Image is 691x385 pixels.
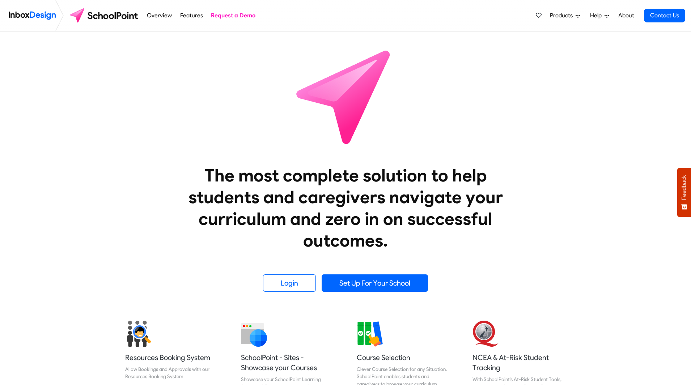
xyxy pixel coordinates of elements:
[472,352,566,373] h5: NCEA & At-Risk Student Tracking
[280,31,411,162] img: icon_schoolpoint.svg
[677,168,691,217] button: Feedback - Show survey
[472,321,499,347] img: 2022_01_13_icon_nzqa.svg
[67,7,143,24] img: schoolpoint logo
[263,274,316,292] a: Login
[174,164,517,251] heading: The most complete solution to help students and caregivers navigate your curriculum and zero in o...
[587,8,612,23] a: Help
[590,11,605,20] span: Help
[550,11,576,20] span: Products
[125,321,151,347] img: 2022_01_17_icon_student_search.svg
[681,175,687,200] span: Feedback
[178,8,205,23] a: Features
[241,352,334,373] h5: SchoolPoint - Sites - Showcase your Courses
[357,352,450,363] h5: Course Selection
[125,365,219,380] div: Allow Bookings and Approvals with our Resources Booking System
[209,8,258,23] a: Request a Demo
[145,8,174,23] a: Overview
[125,352,219,363] h5: Resources Booking System
[357,321,383,347] img: 2022_01_13_icon_course_selection.svg
[322,274,428,292] a: Set Up For Your School
[616,8,636,23] a: About
[241,321,267,347] img: 2022_01_12_icon_website.svg
[644,9,685,22] a: Contact Us
[547,8,583,23] a: Products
